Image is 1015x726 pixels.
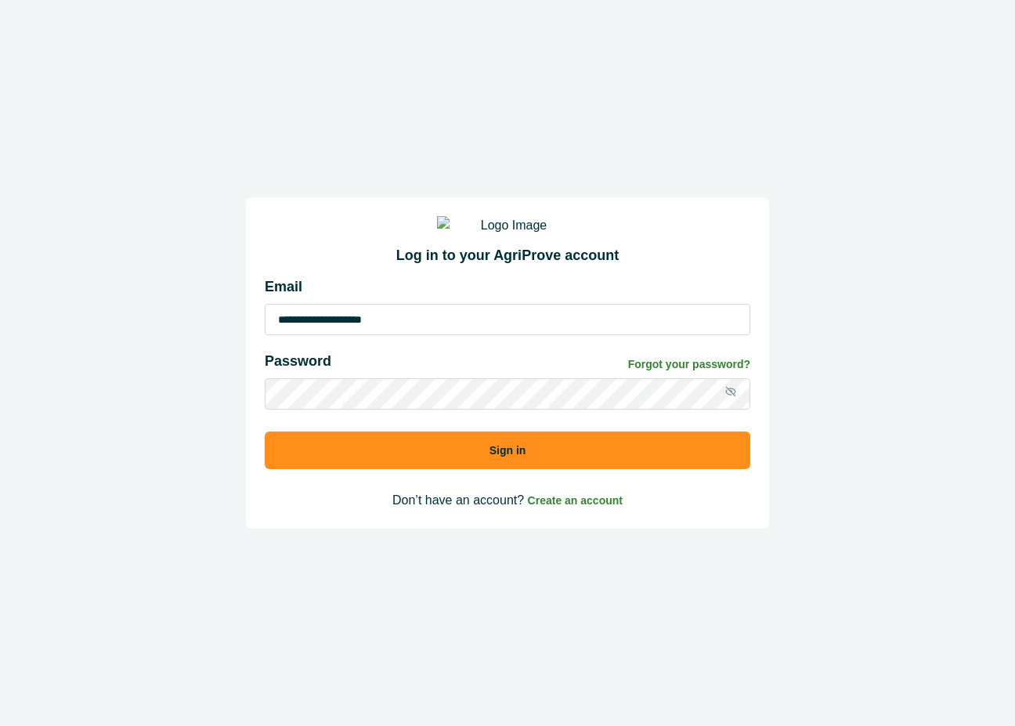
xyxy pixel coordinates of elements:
p: Email [265,276,750,298]
a: Forgot your password? [628,356,750,373]
img: Logo Image [437,216,578,235]
p: Don’t have an account? [265,491,750,510]
span: Create an account [528,494,623,507]
button: Sign in [265,432,750,469]
p: Password [265,351,331,372]
h2: Log in to your AgriProve account [265,247,750,265]
a: Create an account [528,493,623,507]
